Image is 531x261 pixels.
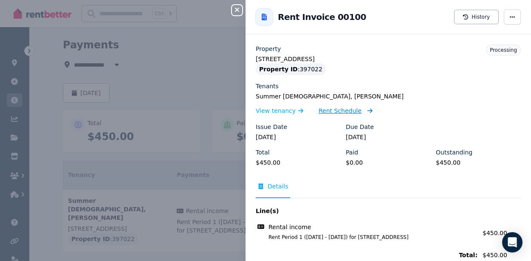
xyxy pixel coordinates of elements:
span: Rental income [268,223,311,231]
label: Due Date [346,123,374,131]
span: Rent Period 1 ([DATE] - [DATE]) for [STREET_ADDRESS] [258,234,477,241]
legend: $0.00 [346,158,431,167]
legend: $450.00 [436,158,521,167]
label: Property [256,45,281,53]
label: Outstanding [436,148,472,157]
span: Line(s) [256,207,477,215]
legend: $450.00 [256,158,341,167]
a: Rent Schedule [319,107,373,115]
span: Processing [490,47,517,53]
label: Issue Date [256,123,287,131]
span: Details [268,182,288,191]
nav: Tabs [256,182,521,198]
label: Paid [346,148,358,157]
button: History [454,10,499,24]
legend: [STREET_ADDRESS] [256,55,521,63]
label: Tenants [256,82,279,90]
span: Rent Schedule [319,107,362,115]
legend: [DATE] [256,133,341,141]
div: : 397022 [256,63,326,75]
h2: Rent Invoice 00100 [278,11,366,23]
legend: [DATE] [346,133,431,141]
label: Total [256,148,270,157]
span: Total: [256,251,477,259]
div: Open Intercom Messenger [502,232,523,253]
span: $450.00 [483,230,507,236]
legend: Summer [DEMOGRAPHIC_DATA], [PERSON_NAME] [256,92,521,101]
span: View tenancy [256,107,296,115]
a: View tenancy [256,107,303,115]
span: $450.00 [483,251,521,259]
span: Property ID [259,65,298,73]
